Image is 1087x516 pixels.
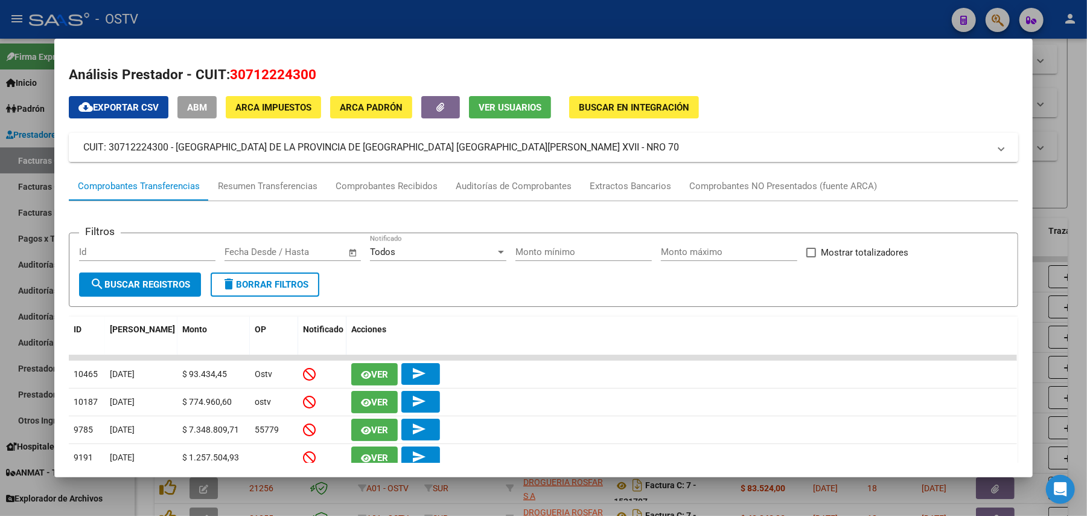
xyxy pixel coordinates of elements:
span: Notificado [303,324,343,334]
span: ABM [187,102,207,113]
button: Ver [351,447,398,469]
span: $ 7.348.809,71 [182,425,239,434]
span: 30712224300 [230,66,316,82]
span: ID [74,324,81,334]
span: 9191 [74,453,93,462]
span: Borrar Filtros [222,279,308,290]
datatable-header-cell: OP [250,317,298,356]
span: $ 93.434,45 [182,369,227,379]
button: Exportar CSV [69,96,168,118]
mat-icon: send [412,366,426,381]
span: 55779 [255,425,279,434]
div: Extractos Bancarios [590,179,671,193]
input: Fecha inicio [225,247,273,257]
h2: Análisis Prestador - CUIT: [69,65,1018,85]
button: Ver [351,419,398,441]
mat-expansion-panel-header: CUIT: 30712224300 - [GEOGRAPHIC_DATA] DE LA PROVINCIA DE [GEOGRAPHIC_DATA] [GEOGRAPHIC_DATA][PERS... [69,133,1018,162]
mat-icon: send [412,450,426,464]
span: ARCA Padrón [340,102,403,113]
button: Open calendar [346,246,360,260]
input: Fecha fin [284,247,343,257]
button: ARCA Padrón [330,96,412,118]
span: Buscar en Integración [579,102,689,113]
datatable-header-cell: Monto [177,317,250,356]
button: ABM [177,96,217,118]
mat-icon: send [412,422,426,436]
span: [PERSON_NAME] [110,324,175,334]
span: ostv [255,397,271,407]
button: ARCA Impuestos [226,96,321,118]
datatable-header-cell: Fecha T. [105,317,177,356]
span: [DATE] [110,425,135,434]
button: Ver Usuarios [469,96,551,118]
datatable-header-cell: Acciones [346,317,1017,356]
div: Auditorías de Comprobantes [456,179,572,193]
span: Ver Usuarios [479,102,541,113]
div: Resumen Transferencias [218,179,317,193]
mat-icon: delete [222,277,236,291]
span: 10187 [74,397,98,407]
div: Comprobantes Recibidos [336,179,438,193]
h3: Filtros [79,224,121,239]
span: Ver [371,453,388,463]
div: Comprobantes NO Presentados (fuente ARCA) [689,179,877,193]
button: Buscar Registros [79,273,201,297]
span: Ostv [255,369,272,379]
span: Mostrar totalizadores [821,245,908,260]
button: Buscar en Integración [569,96,699,118]
span: Exportar CSV [78,102,159,113]
span: [DATE] [110,397,135,407]
button: Borrar Filtros [211,273,319,297]
mat-icon: search [90,277,104,291]
mat-panel-title: CUIT: 30712224300 - [GEOGRAPHIC_DATA] DE LA PROVINCIA DE [GEOGRAPHIC_DATA] [GEOGRAPHIC_DATA][PERS... [83,140,989,155]
span: $ 1.257.504,93 [182,453,239,462]
mat-icon: send [412,394,426,408]
span: OP [255,324,266,334]
datatable-header-cell: Notificado [298,317,346,356]
span: Todos [370,247,395,257]
span: ARCA Impuestos [235,102,311,113]
div: Comprobantes Transferencias [78,179,200,193]
span: 10465 [74,369,98,379]
button: Ver [351,363,398,385]
span: [DATE] [110,453,135,462]
datatable-header-cell: ID [69,317,105,356]
button: Ver [351,391,398,413]
span: Ver [371,425,388,436]
span: $ 774.960,60 [182,397,232,407]
span: 9785 [74,425,93,434]
span: Monto [182,324,207,334]
span: Buscar Registros [90,279,190,290]
span: [DATE] [110,369,135,379]
span: Ver [371,397,388,408]
div: Open Intercom Messenger [1046,475,1075,504]
span: Acciones [351,324,386,334]
span: Ver [371,369,388,380]
mat-icon: cloud_download [78,100,93,114]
